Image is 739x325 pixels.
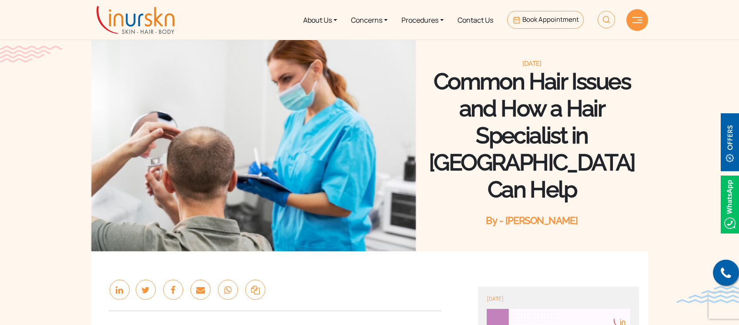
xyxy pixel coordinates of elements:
span: Book Appointment [522,15,579,24]
img: inurskn-logo [97,6,174,34]
a: Concerns [344,3,395,36]
img: poster [91,35,416,251]
img: HeaderSearch [598,11,615,28]
img: hamLine.svg [632,17,642,23]
a: Procedures [395,3,451,36]
a: Book Appointment [507,11,583,29]
a: About Us [296,3,344,36]
a: Whatsappicon [721,199,739,209]
img: bluewave [676,286,739,303]
div: By - [PERSON_NAME] [416,214,648,227]
div: [DATE] [416,59,648,68]
a: Contact Us [451,3,500,36]
div: [DATE] [487,295,631,302]
img: Whatsappicon [721,176,739,234]
img: offerBt [721,113,739,171]
h1: Common Hair Issues and How a Hair Specialist in [GEOGRAPHIC_DATA] Can Help [416,68,648,203]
